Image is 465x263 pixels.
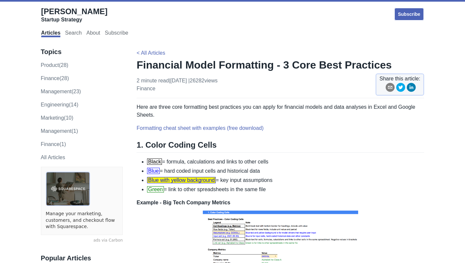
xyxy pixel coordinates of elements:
[46,172,90,206] img: ads via Carbon
[41,155,65,160] a: All Articles
[380,75,420,83] span: Share this article:
[147,177,216,183] span: Blue with yellow background
[137,58,424,72] h1: Financial Model Formatting - 3 Core Best Practices
[46,211,118,230] a: Manage your marketing, customers, and checkout flow with Squarespace.
[188,78,218,83] span: | 26282 views
[147,186,424,193] li: = link to other spreadsheets in the same file
[407,83,416,94] button: linkedin
[41,7,108,23] a: [PERSON_NAME]Startup Strategy
[41,141,66,147] a: Finance(1)
[41,75,69,81] a: finance(28)
[147,176,424,184] li: = key input assumptions
[137,125,263,131] a: Formatting cheat sheet with examples (free download)
[41,102,78,107] a: engineering(14)
[105,30,128,37] a: Subscribe
[41,16,108,23] div: Startup Strategy
[41,128,78,134] a: Management(1)
[137,86,155,91] a: finance
[137,77,218,93] p: 2 minute read | [DATE]
[394,8,424,21] a: Subscribe
[147,168,160,174] span: Blue
[41,30,61,37] a: Articles
[137,50,165,56] a: < All Articles
[41,48,123,56] h3: Topics
[41,7,108,16] span: [PERSON_NAME]
[41,254,123,262] h3: Popular Articles
[41,238,123,244] a: ads via Carbon
[41,62,69,68] a: product(28)
[65,30,82,37] a: Search
[147,167,424,175] li: = hard coded input cells and historical data
[137,103,424,119] p: Here are three core formatting best practices you can apply for financial models and data analyse...
[86,30,100,37] a: About
[137,200,230,205] strong: Example - Big Tech Company Metrics
[41,89,81,94] a: management(23)
[41,115,74,121] a: marketing(10)
[147,186,164,192] span: Green
[386,83,395,94] button: email
[147,159,162,165] span: Black
[147,158,424,166] li: = formula, calculations and links to other cells
[137,140,424,153] h2: 1. Color Coding Cells
[396,83,405,94] button: twitter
